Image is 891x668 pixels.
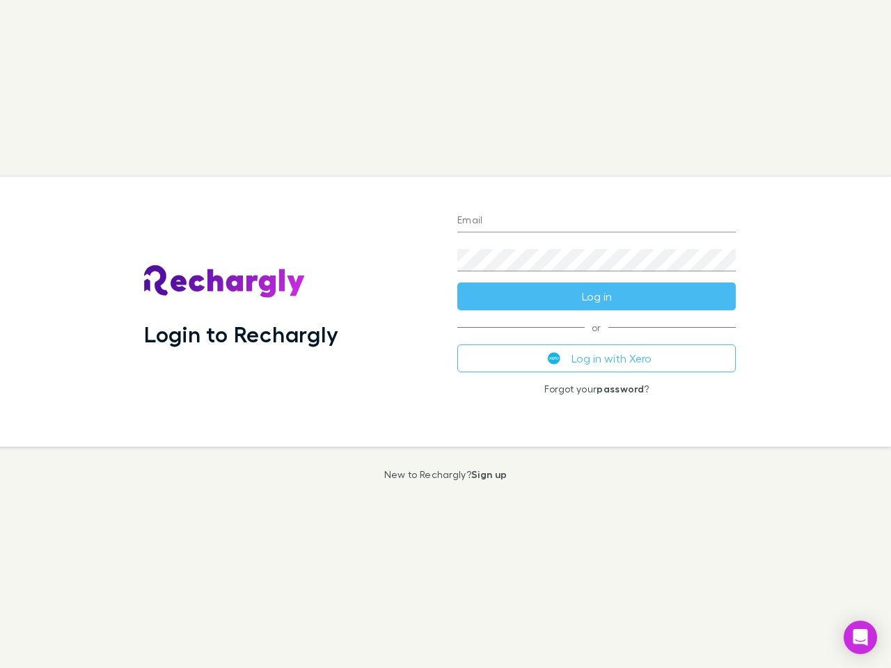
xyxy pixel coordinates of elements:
button: Log in with Xero [457,344,736,372]
span: or [457,327,736,328]
p: Forgot your ? [457,383,736,395]
img: Rechargly's Logo [144,265,306,299]
a: Sign up [471,468,507,480]
button: Log in [457,283,736,310]
img: Xero's logo [548,352,560,365]
a: password [597,383,644,395]
p: New to Rechargly? [384,469,507,480]
div: Open Intercom Messenger [844,621,877,654]
h1: Login to Rechargly [144,321,338,347]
